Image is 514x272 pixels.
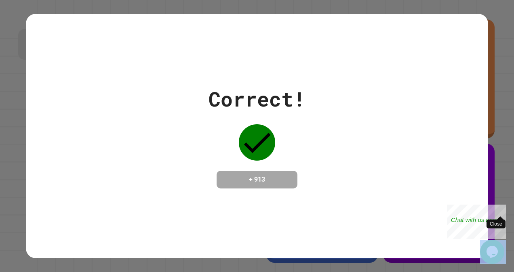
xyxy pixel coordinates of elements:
div: Correct! [209,84,305,114]
h4: + 913 [225,175,289,184]
iframe: chat widget [480,240,506,264]
iframe: chat widget [447,205,506,239]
